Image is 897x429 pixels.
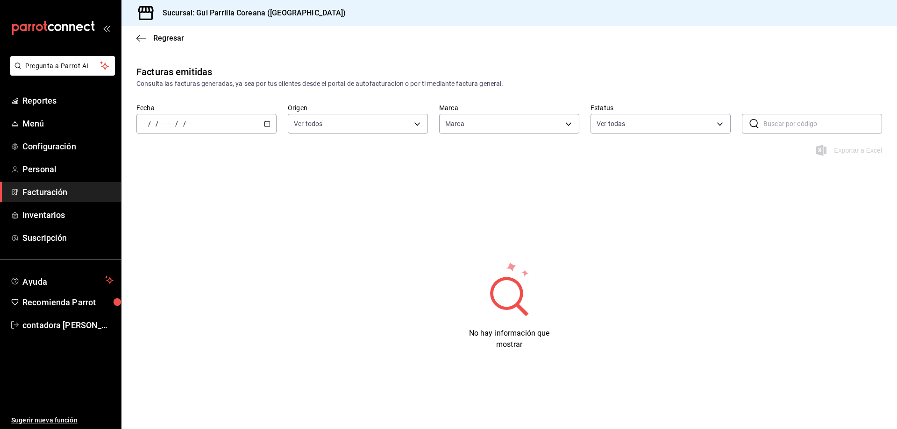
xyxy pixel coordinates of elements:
div: Consulta las facturas generadas, ya sea por tus clientes desde el portal de autofacturacion o por... [136,79,882,89]
span: Personal [22,163,114,176]
input: -- [171,120,175,127]
span: Regresar [153,34,184,42]
input: Buscar por código [763,114,882,133]
div: Facturas emitidas [136,65,212,79]
label: Origen [288,105,428,111]
span: Ver todas [597,119,625,128]
span: Facturación [22,186,114,198]
span: Marca [445,119,464,128]
span: / [156,120,158,127]
span: Reportes [22,94,114,107]
span: / [183,120,186,127]
span: Sugerir nueva función [11,415,114,425]
span: Recomienda Parrot [22,296,114,309]
input: ---- [186,120,194,127]
span: Inventarios [22,209,114,221]
span: Menú [22,117,114,130]
input: -- [143,120,148,127]
label: Fecha [136,105,277,111]
span: No hay información que mostrar [469,329,550,349]
span: contadora [PERSON_NAME] [22,319,114,331]
span: / [148,120,151,127]
button: Regresar [136,34,184,42]
label: Marca [439,105,579,111]
button: Pregunta a Parrot AI [10,56,115,76]
span: / [175,120,178,127]
a: Pregunta a Parrot AI [7,68,115,77]
span: Suscripción [22,232,114,244]
input: -- [151,120,156,127]
span: Ayuda [22,274,101,286]
input: ---- [158,120,167,127]
span: - [168,120,170,127]
label: Estatus [591,105,731,111]
span: Pregunta a Parrot AI [25,61,100,71]
span: Ver todos [294,119,322,128]
span: Configuración [22,140,114,153]
button: open_drawer_menu [103,24,110,32]
h3: Sucursal: Gui Parrilla Coreana ([GEOGRAPHIC_DATA]) [155,7,346,19]
input: -- [178,120,183,127]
